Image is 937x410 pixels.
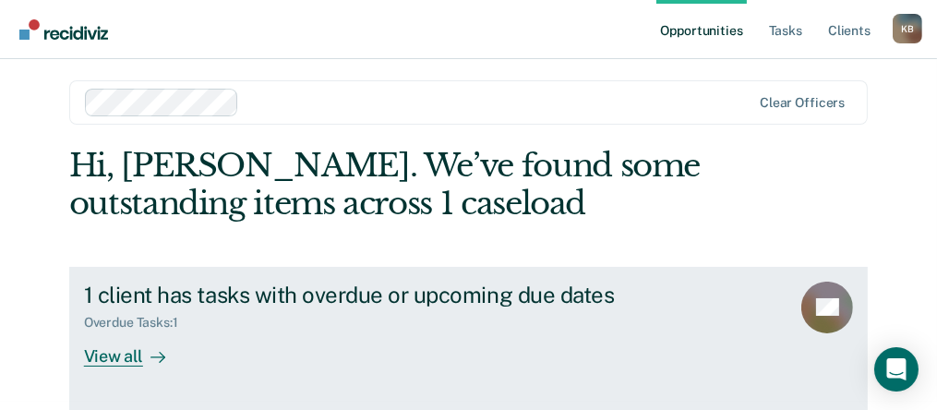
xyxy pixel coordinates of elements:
[84,282,732,308] div: 1 client has tasks with overdue or upcoming due dates
[874,347,919,392] div: Open Intercom Messenger
[893,14,922,43] button: Profile dropdown button
[84,331,187,367] div: View all
[19,19,108,40] img: Recidiviz
[84,315,193,331] div: Overdue Tasks : 1
[69,147,708,223] div: Hi, [PERSON_NAME]. We’ve found some outstanding items across 1 caseload
[760,95,845,111] div: Clear officers
[893,14,922,43] div: K B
